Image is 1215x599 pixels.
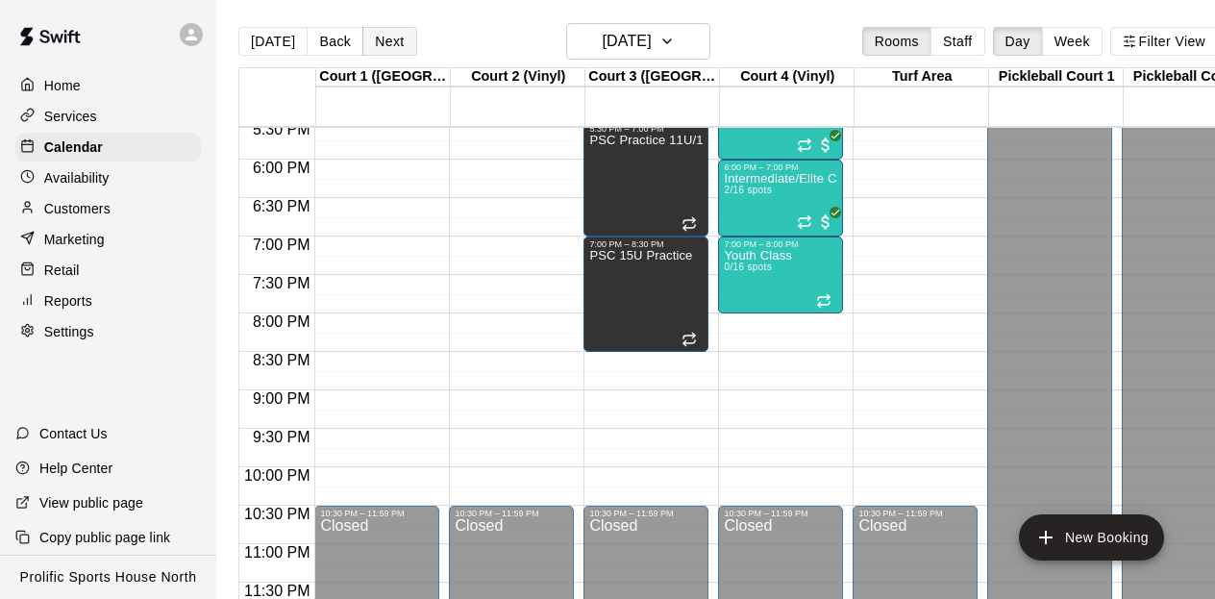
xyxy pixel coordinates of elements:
span: 9:00 PM [248,390,315,407]
div: 7:00 PM – 8:00 PM [724,239,837,249]
button: Rooms [862,27,931,56]
a: Customers [15,194,201,223]
p: Help Center [39,459,112,478]
p: Customers [44,199,111,218]
div: Turf Area [855,68,989,87]
a: Services [15,102,201,131]
p: Marketing [44,230,105,249]
p: Calendar [44,137,103,157]
p: Settings [44,322,94,341]
span: 0/16 spots filled [724,262,771,272]
p: Copy public page link [39,528,170,547]
div: 6:00 PM – 7:00 PM [724,162,837,172]
span: Recurring event [797,214,812,230]
a: Reports [15,287,201,315]
div: 10:30 PM – 11:59 PM [455,509,568,518]
p: View public page [39,493,143,512]
a: Marketing [15,225,201,254]
div: 5:30 PM – 7:00 PM: PSC Practice 11U/13U [583,121,708,237]
button: [DATE] [566,23,710,60]
span: 8:30 PM [248,352,315,368]
div: 10:30 PM – 11:59 PM [320,509,434,518]
span: Recurring event [682,332,697,347]
span: 10:00 PM [239,467,314,484]
div: 10:30 PM – 11:59 PM [858,509,972,518]
a: Settings [15,317,201,346]
button: [DATE] [238,27,308,56]
span: 8:00 PM [248,313,315,330]
p: Prolific Sports House North [20,567,197,587]
p: Availability [44,168,110,187]
button: Week [1042,27,1103,56]
span: Recurring event [797,137,812,153]
span: 10:30 PM [239,506,314,522]
span: 9:30 PM [248,429,315,445]
p: Retail [44,261,80,280]
div: Court 4 (Vinyl) [720,68,855,87]
a: Calendar [15,133,201,162]
div: 10:30 PM – 11:59 PM [724,509,837,518]
span: 6:30 PM [248,198,315,214]
div: 10:30 PM – 11:59 PM [589,509,703,518]
span: 11:30 PM [239,583,314,599]
a: Home [15,71,201,100]
button: Staff [930,27,985,56]
button: add [1019,514,1164,561]
span: 7:30 PM [248,275,315,291]
div: 5:30 PM – 7:00 PM [589,124,703,134]
a: Retail [15,256,201,285]
span: 6:00 PM [248,160,315,176]
span: 5:30 PM [248,121,315,137]
span: 7:00 PM [248,237,315,253]
div: 7:00 PM – 8:30 PM [589,239,703,249]
a: Availability [15,163,201,192]
div: 6:00 PM – 7:00 PM: Intermediate/Elite Class [718,160,843,237]
div: 7:00 PM – 8:30 PM: PSC 15U Practice [583,237,708,352]
h6: [DATE] [602,28,651,55]
span: All customers have paid [816,136,835,155]
p: Contact Us [39,424,108,443]
p: Services [44,107,97,126]
span: 11:00 PM [239,544,314,561]
div: Pickleball Court 1 [989,68,1124,87]
div: Court 2 (Vinyl) [451,68,585,87]
span: Recurring event [816,293,831,309]
button: Day [993,27,1043,56]
p: Home [44,76,81,95]
span: Recurring event [682,216,697,232]
div: Court 1 ([GEOGRAPHIC_DATA]) [316,68,451,87]
span: All customers have paid [816,212,835,232]
p: Reports [44,291,92,311]
div: Court 3 ([GEOGRAPHIC_DATA]) [585,68,720,87]
button: Next [362,27,416,56]
button: Back [307,27,363,56]
div: 7:00 PM – 8:00 PM: Youth Class [718,237,843,313]
span: 2/16 spots filled [724,185,771,195]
